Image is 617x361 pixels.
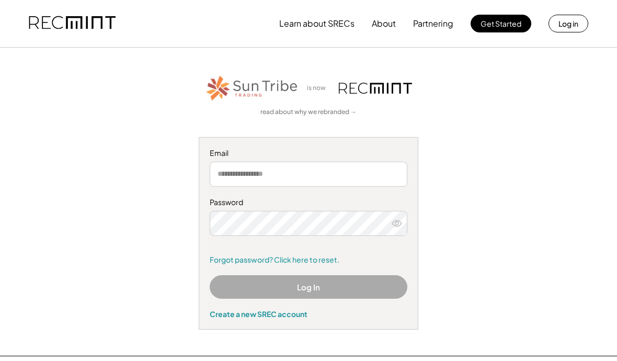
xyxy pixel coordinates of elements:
[304,84,334,93] div: is now
[279,13,355,34] button: Learn about SRECs
[205,74,299,103] img: STT_Horizontal_Logo%2B-%2BColor.png
[260,108,357,117] a: read about why we rebranded →
[210,255,407,265] a: Forgot password? Click here to reset.
[210,197,407,208] div: Password
[413,13,453,34] button: Partnering
[549,15,588,32] button: Log in
[210,275,407,299] button: Log In
[210,309,407,319] div: Create a new SREC account
[210,148,407,159] div: Email
[471,15,531,32] button: Get Started
[29,6,116,41] img: recmint-logotype%403x.png
[339,83,412,94] img: recmint-logotype%403x.png
[372,13,396,34] button: About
